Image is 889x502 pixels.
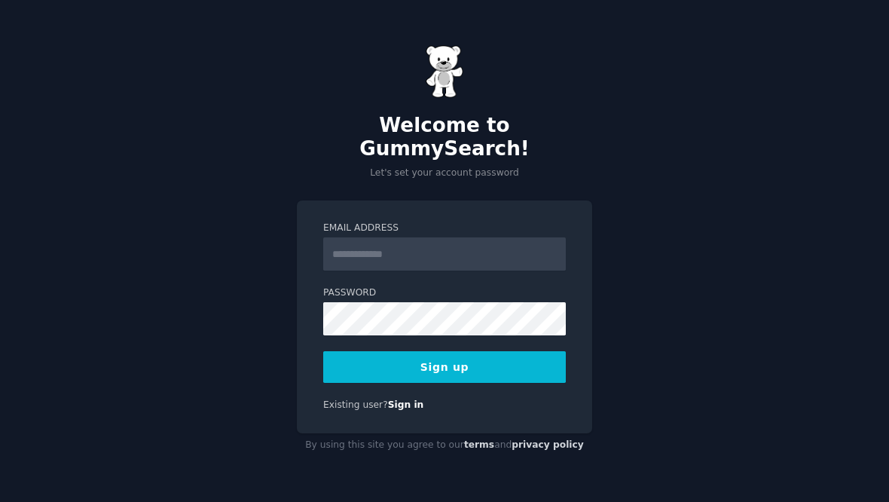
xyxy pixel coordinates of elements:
[323,399,388,410] span: Existing user?
[464,439,494,450] a: terms
[323,351,566,383] button: Sign up
[426,45,463,98] img: Gummy Bear
[323,222,566,235] label: Email Address
[388,399,424,410] a: Sign in
[297,114,592,161] h2: Welcome to GummySearch!
[297,433,592,458] div: By using this site you agree to our and
[297,167,592,180] p: Let's set your account password
[323,286,566,300] label: Password
[512,439,584,450] a: privacy policy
